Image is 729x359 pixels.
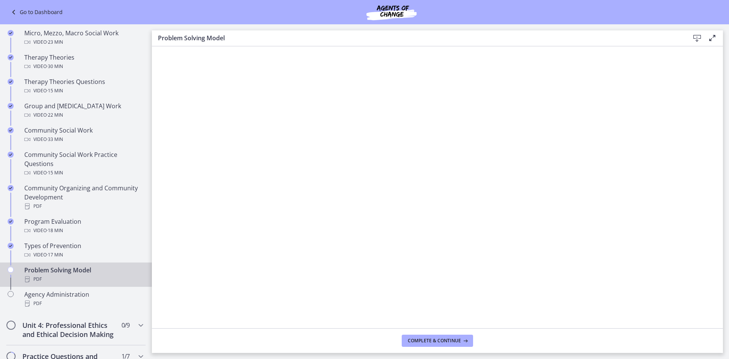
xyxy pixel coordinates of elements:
[402,335,473,347] button: Complete & continue
[8,218,14,225] i: Completed
[24,150,143,177] div: Community Social Work Practice Questions
[24,77,143,95] div: Therapy Theories Questions
[24,53,143,71] div: Therapy Theories
[8,30,14,36] i: Completed
[24,217,143,235] div: Program Evaluation
[24,168,143,177] div: Video
[24,290,143,308] div: Agency Administration
[24,266,143,284] div: Problem Solving Model
[24,62,143,71] div: Video
[47,62,63,71] span: · 30 min
[8,127,14,133] i: Completed
[158,33,677,43] h3: Problem Solving Model
[8,185,14,191] i: Completed
[47,135,63,144] span: · 33 min
[24,86,143,95] div: Video
[47,86,63,95] span: · 15 min
[121,321,129,330] span: 0 / 9
[24,241,143,259] div: Types of Prevention
[47,250,63,259] span: · 17 min
[24,28,143,47] div: Micro, Mezzo, Macro Social Work
[24,38,143,47] div: Video
[24,250,143,259] div: Video
[24,183,143,211] div: Community Organizing and Community Development
[24,226,143,235] div: Video
[346,3,437,21] img: Agents of Change
[24,111,143,120] div: Video
[47,168,63,177] span: · 15 min
[47,226,63,235] span: · 18 min
[24,135,143,144] div: Video
[24,299,143,308] div: PDF
[24,101,143,120] div: Group and [MEDICAL_DATA] Work
[24,275,143,284] div: PDF
[47,38,63,47] span: · 23 min
[22,321,115,339] h2: Unit 4: Professional Ethics and Ethical Decision Making
[47,111,63,120] span: · 22 min
[24,126,143,144] div: Community Social Work
[24,202,143,211] div: PDF
[8,79,14,85] i: Completed
[8,152,14,158] i: Completed
[8,54,14,60] i: Completed
[9,8,63,17] a: Go to Dashboard
[8,103,14,109] i: Completed
[408,338,461,344] span: Complete & continue
[8,243,14,249] i: Completed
